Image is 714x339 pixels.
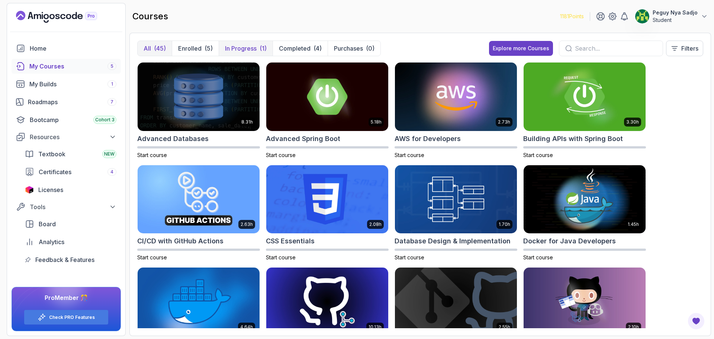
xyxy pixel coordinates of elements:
[369,221,382,227] p: 2.08h
[369,324,382,330] p: 10.13h
[38,150,65,159] span: Textbook
[266,165,388,234] img: CSS Essentials card
[172,41,219,56] button: Enrolled(5)
[653,16,698,24] p: Student
[241,119,253,125] p: 8.31h
[110,63,113,69] span: 5
[138,41,172,56] button: All(45)
[20,217,121,231] a: board
[241,221,253,227] p: 2.63h
[110,169,113,175] span: 4
[16,11,114,23] a: Landing page
[95,117,115,123] span: Cohort 3
[12,77,121,92] a: builds
[395,254,424,260] span: Start course
[24,310,109,325] button: Check PRO Features
[38,185,63,194] span: Licenses
[395,268,517,336] img: Git & GitHub Fundamentals card
[137,152,167,158] span: Start course
[104,151,115,157] span: NEW
[626,119,639,125] p: 3.30h
[498,119,510,125] p: 2.73h
[266,63,388,131] img: Advanced Spring Boot card
[524,165,646,234] img: Docker for Java Developers card
[395,152,424,158] span: Start course
[523,254,553,260] span: Start course
[39,220,56,228] span: Board
[30,44,116,53] div: Home
[138,63,260,131] img: Advanced Databases card
[225,44,257,53] p: In Progress
[279,44,311,53] p: Completed
[29,80,116,89] div: My Builds
[30,132,116,141] div: Resources
[313,44,322,53] div: (4)
[154,44,166,53] div: (45)
[28,97,116,106] div: Roadmaps
[266,254,296,260] span: Start course
[628,324,639,330] p: 2.10h
[266,236,315,246] h2: CSS Essentials
[138,268,260,336] img: Docker For Professionals card
[395,63,517,131] img: AWS for Developers card
[523,152,553,158] span: Start course
[25,186,34,194] img: jetbrains icon
[628,221,639,227] p: 1.45h
[266,152,296,158] span: Start course
[35,255,94,264] span: Feedback & Features
[266,134,340,144] h2: Advanced Spring Boot
[132,10,168,22] h2: courses
[178,44,202,53] p: Enrolled
[20,164,121,179] a: certificates
[499,324,510,330] p: 2.55h
[12,41,121,56] a: home
[653,9,698,16] p: Peguy Nya Sadjo
[20,252,121,267] a: feedback
[687,312,705,330] button: Open Feedback Button
[575,44,657,53] input: Search...
[12,95,121,109] a: roadmaps
[260,44,267,53] div: (1)
[524,63,646,131] img: Building APIs with Spring Boot card
[523,236,616,246] h2: Docker for Java Developers
[240,324,253,330] p: 4.64h
[29,62,116,71] div: My Courses
[219,41,273,56] button: In Progress(1)
[493,45,549,52] div: Explore more Courses
[30,202,116,211] div: Tools
[334,44,363,53] p: Purchases
[489,41,553,56] button: Explore more Courses
[395,236,511,246] h2: Database Design & Implementation
[635,9,708,24] button: user profile imagePeguy Nya SadjoStudent
[12,112,121,127] a: bootcamp
[524,268,646,336] img: GitHub Toolkit card
[395,134,461,144] h2: AWS for Developers
[205,44,213,53] div: (5)
[273,41,328,56] button: Completed(4)
[499,221,510,227] p: 1.70h
[395,165,517,234] img: Database Design & Implementation card
[138,165,260,234] img: CI/CD with GitHub Actions card
[560,13,584,20] p: 1181 Points
[20,147,121,161] a: textbook
[366,44,374,53] div: (0)
[12,59,121,74] a: courses
[12,130,121,144] button: Resources
[20,182,121,197] a: licenses
[523,134,623,144] h2: Building APIs with Spring Boot
[137,134,209,144] h2: Advanced Databases
[49,314,95,320] a: Check PRO Features
[20,234,121,249] a: analytics
[137,254,167,260] span: Start course
[144,44,151,53] p: All
[266,268,388,336] img: Git for Professionals card
[12,200,121,214] button: Tools
[30,115,116,124] div: Bootcamp
[328,41,380,56] button: Purchases(0)
[681,44,698,53] p: Filters
[111,81,113,87] span: 1
[39,167,71,176] span: Certificates
[110,99,113,105] span: 7
[371,119,382,125] p: 5.18h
